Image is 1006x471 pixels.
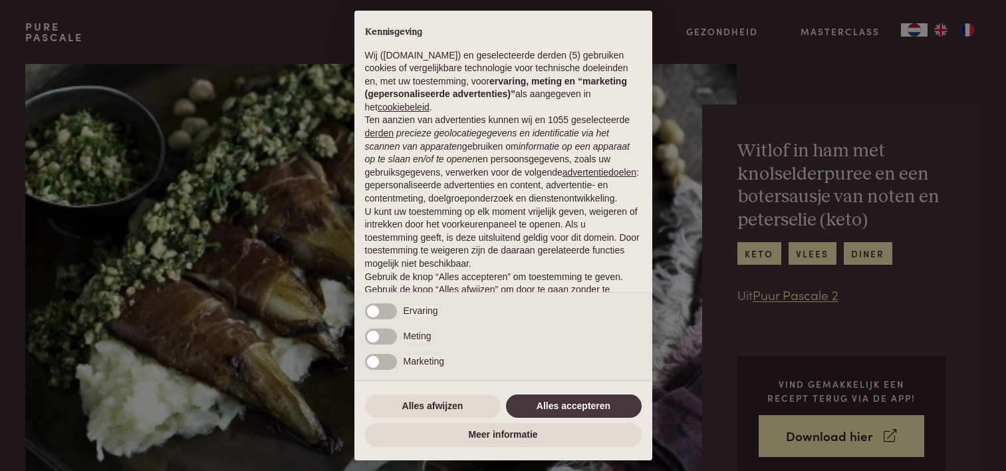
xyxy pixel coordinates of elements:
[365,128,609,152] em: precieze geolocatiegegevens en identificatie via het scannen van apparaten
[365,114,642,205] p: Ten aanzien van advertenties kunnen wij en 1055 geselecteerde gebruiken om en persoonsgegevens, z...
[378,102,430,112] a: cookiebeleid
[365,271,642,310] p: Gebruik de knop “Alles accepteren” om toestemming te geven. Gebruik de knop “Alles afwijzen” om d...
[365,206,642,271] p: U kunt uw toestemming op elk moment vrijelijk geven, weigeren of intrekken door het voorkeurenpan...
[404,305,438,316] span: Ervaring
[404,356,444,367] span: Marketing
[404,331,432,341] span: Meting
[365,76,627,100] strong: ervaring, meting en “marketing (gepersonaliseerde advertenties)”
[365,27,642,39] h2: Kennisgeving
[365,49,642,114] p: Wij ([DOMAIN_NAME]) en geselecteerde derden (5) gebruiken cookies of vergelijkbare technologie vo...
[563,166,636,180] button: advertentiedoelen
[365,127,394,140] button: derden
[365,423,642,447] button: Meer informatie
[506,394,642,418] button: Alles accepteren
[365,394,501,418] button: Alles afwijzen
[365,141,630,165] em: informatie op een apparaat op te slaan en/of te openen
